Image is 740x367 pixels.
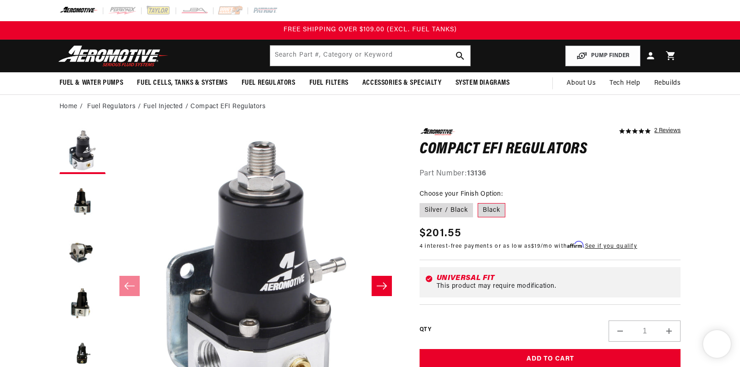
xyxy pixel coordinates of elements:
summary: Fuel Cells, Tanks & Systems [130,72,234,94]
button: Load image 2 in gallery view [59,179,106,225]
button: Load image 4 in gallery view [59,280,106,326]
summary: Rebuilds [647,72,688,94]
span: Fuel Filters [309,78,349,88]
span: Accessories & Specialty [362,78,442,88]
li: Compact EFI Regulators [190,102,266,112]
button: Load image 3 in gallery view [59,229,106,275]
a: 2 reviews [654,128,681,134]
a: Home [59,102,77,112]
label: QTY [420,326,431,334]
li: Fuel Regulators [87,102,143,112]
a: About Us [560,72,603,94]
div: This product may require modification. [437,283,675,290]
span: Fuel & Water Pumps [59,78,124,88]
summary: Fuel & Water Pumps [53,72,130,94]
summary: Tech Help [603,72,647,94]
span: System Diagrams [456,78,510,88]
span: About Us [567,80,596,87]
span: $19 [531,244,540,249]
summary: Fuel Regulators [235,72,302,94]
div: Part Number: [420,168,681,180]
div: Universal Fit [437,274,675,282]
summary: Fuel Filters [302,72,355,94]
button: Load image 1 in gallery view [59,128,106,174]
label: Silver / Black [420,203,473,218]
nav: breadcrumbs [59,102,681,112]
label: Black [478,203,505,218]
img: Aeromotive [56,45,171,67]
summary: System Diagrams [449,72,517,94]
li: Fuel Injected [143,102,190,112]
span: FREE SHIPPING OVER $109.00 (EXCL. FUEL TANKS) [284,26,457,33]
legend: Choose your Finish Option: [420,189,503,199]
p: 4 interest-free payments or as low as /mo with . [420,242,637,250]
h1: Compact EFI Regulators [420,142,681,157]
strong: 13136 [467,170,486,177]
span: $201.55 [420,225,461,242]
span: Fuel Regulators [242,78,296,88]
input: Search by Part Number, Category or Keyword [270,46,470,66]
span: Rebuilds [654,78,681,88]
span: Affirm [567,241,583,248]
span: Fuel Cells, Tanks & Systems [137,78,227,88]
summary: Accessories & Specialty [355,72,449,94]
span: Tech Help [610,78,640,88]
button: Slide right [372,276,392,296]
button: Slide left [119,276,140,296]
button: PUMP FINDER [565,46,640,66]
button: search button [450,46,470,66]
a: See if you qualify - Learn more about Affirm Financing (opens in modal) [585,244,637,249]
